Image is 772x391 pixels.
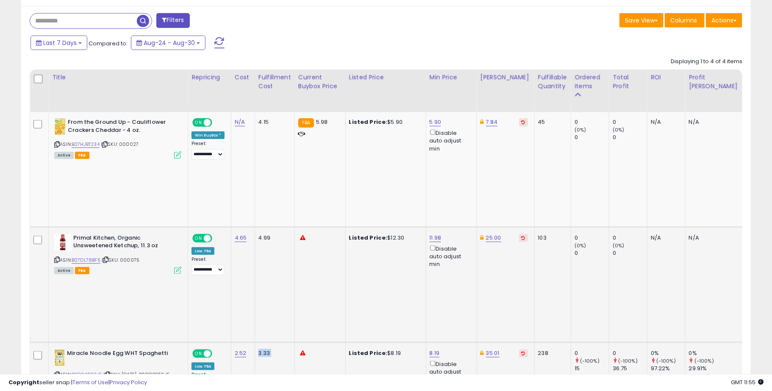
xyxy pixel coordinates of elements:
div: 0% [651,349,685,357]
a: 8.19 [430,349,440,357]
div: Preset: [192,257,225,276]
span: Compared to: [89,39,128,47]
button: Actions [706,13,742,28]
div: 29.91% [689,365,743,372]
b: Listed Price: [349,234,388,242]
a: N/A [235,118,245,126]
small: (-100%) [618,357,638,364]
div: 0 [575,234,609,242]
div: Disable auto adjust min [430,244,470,268]
div: 15 [575,365,609,372]
small: (-100%) [656,357,676,364]
img: 41WbeiUujuL._SL40_.jpg [54,118,66,135]
span: 2025-09-7 11:55 GMT [731,378,764,386]
a: 5.90 [430,118,442,126]
div: $8.19 [349,349,419,357]
div: Disable auto adjust min [430,128,470,153]
small: FBA [298,118,314,128]
div: 0 [613,134,647,141]
small: (0%) [613,126,625,133]
div: N/A [689,234,736,242]
span: ON [193,350,204,357]
div: 0 [613,349,647,357]
div: Win BuyBox * [192,131,225,139]
small: (-100%) [580,357,600,364]
span: ON [193,119,204,126]
div: 0 [575,249,609,257]
small: (0%) [575,126,586,133]
div: [PERSON_NAME] [480,73,531,82]
div: Preset: [192,372,225,391]
img: 41GXcfvur1L._SL40_.jpg [54,234,71,251]
div: ROI [651,73,682,82]
div: 238 [538,349,564,357]
div: Fulfillment Cost [258,73,291,91]
div: 0 [613,249,647,257]
div: Low. FBA [192,363,214,370]
button: Aug-24 - Aug-30 [131,36,205,50]
span: | SKU: [DATE]-B0D82DF6JF [103,371,169,378]
i: Revert to store-level Dynamic Max Price [522,236,525,240]
div: 0 [575,118,609,126]
div: Displaying 1 to 4 of 4 items [671,58,742,66]
div: 0 [575,134,609,141]
span: All listings currently available for purchase on Amazon [54,152,74,159]
span: FBA [75,267,89,274]
span: FBA [75,152,89,159]
div: 0 [575,349,609,357]
b: Primal Kitchen, Organic Unsweetened Ketchup, 11.3 oz [73,234,176,252]
div: Preset: [192,141,225,160]
div: 97.22% [651,365,685,372]
b: Listed Price: [349,349,388,357]
div: N/A [651,118,679,126]
a: 4.65 [235,234,247,242]
div: 36.75 [613,365,647,372]
b: Listed Price: [349,118,388,126]
div: 0% [689,349,743,357]
a: Terms of Use [72,378,108,386]
div: N/A [651,234,679,242]
button: Columns [665,13,705,28]
a: 11.98 [430,234,442,242]
span: OFF [211,350,225,357]
a: 7.84 [486,118,498,126]
div: ASIN: [54,118,181,158]
button: Filters [156,13,189,28]
img: 51bzBxBs8rL._SL40_.jpg [54,349,65,366]
strong: Copyright [8,378,39,386]
div: Fulfillable Quantity [538,73,567,91]
div: Disable auto adjust min [430,359,470,384]
div: 4.15 [258,118,288,126]
div: N/A [689,118,736,126]
span: Columns [670,16,697,25]
div: Cost [235,73,251,82]
span: Last 7 Days [43,39,77,47]
div: Min Price [430,73,473,82]
b: From the Ground Up - Cauliflower Crackers Cheddar - 4 oz. [68,118,171,136]
div: 45 [538,118,564,126]
span: 5.98 [316,118,328,126]
div: Title [52,73,184,82]
span: | SKU: 000075 [102,257,139,263]
div: $5.90 [349,118,419,126]
div: Current Buybox Price [298,73,342,91]
div: 3.33 [258,349,288,357]
a: B0D82DF6JF [72,371,102,378]
a: B07DL78BF5 [72,257,100,264]
div: Listed Price [349,73,422,82]
div: Repricing [192,73,228,82]
span: Aug-24 - Aug-30 [144,39,195,47]
small: (0%) [613,242,625,249]
span: | SKU: 000027 [101,141,139,148]
div: 0 [613,234,647,242]
div: Total Profit [613,73,644,91]
small: (0%) [575,242,586,249]
a: Privacy Policy [110,378,147,386]
span: OFF [211,119,225,126]
a: 25.00 [486,234,501,242]
a: B07HJBT234 [72,141,100,148]
a: 2.52 [235,349,247,357]
div: 103 [538,234,564,242]
div: seller snap | | [8,379,147,387]
span: OFF [211,235,225,242]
